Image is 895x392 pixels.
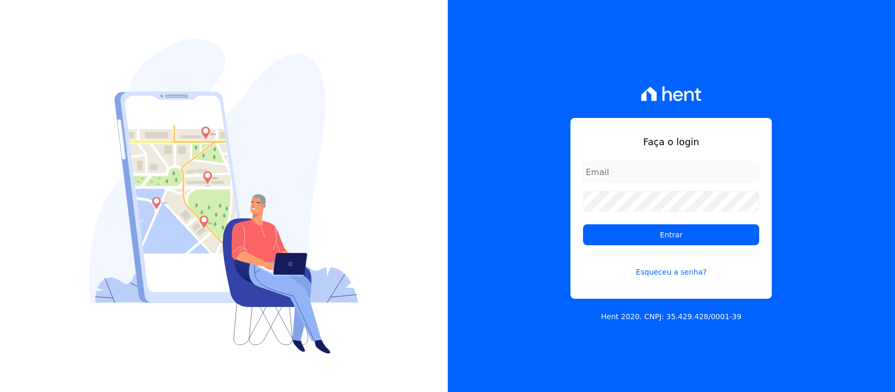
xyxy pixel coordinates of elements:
a: Esqueceu a senha? [583,254,759,278]
p: Hent 2020. CNPJ: 35.429.428/0001-39 [601,311,741,322]
input: Entrar [583,224,759,245]
h1: Faça o login [583,135,759,149]
input: Email [583,161,759,182]
img: Login [89,39,359,354]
